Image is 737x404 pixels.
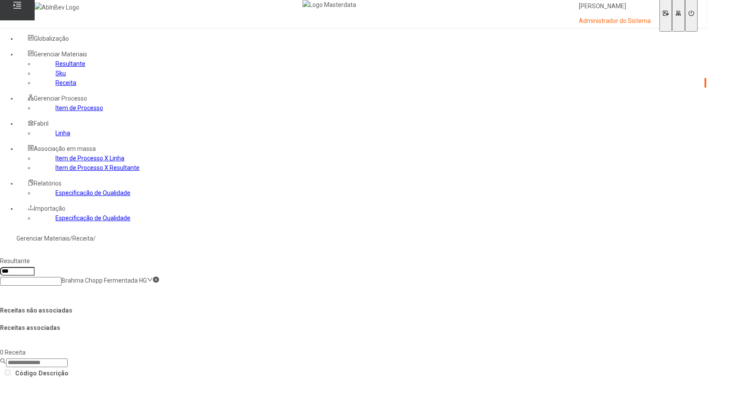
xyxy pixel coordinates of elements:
[15,368,37,378] th: Código
[34,180,62,187] span: Relatórios
[34,95,87,102] span: Gerenciar Processo
[38,368,69,378] th: Descrição
[55,164,140,171] a: Item de Processo X Resultante
[579,17,651,26] p: Administrador do Sistema
[34,51,87,58] span: Gerenciar Materiais
[55,130,70,137] a: Linha
[34,205,65,212] span: Importação
[55,155,124,162] a: Item de Processo X Linha
[55,215,130,222] a: Especificação de Qualidade
[55,70,66,77] a: Sku
[34,145,96,152] span: Associação em massa
[55,60,85,67] a: Resultante
[55,104,103,111] a: Item de Processo
[93,235,96,242] nz-breadcrumb-separator: /
[35,3,79,12] img: AbInBev Logo
[16,235,70,242] a: Gerenciar Materiais
[55,79,76,86] a: Receita
[579,2,651,11] p: [PERSON_NAME]
[34,35,69,42] span: Globalização
[62,277,147,284] nz-select-item: Brahma Chopp Fermentada HG
[55,189,130,196] a: Especificação de Qualidade
[34,120,49,127] span: Fabril
[72,235,93,242] a: Receita
[70,235,72,242] nz-breadcrumb-separator: /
